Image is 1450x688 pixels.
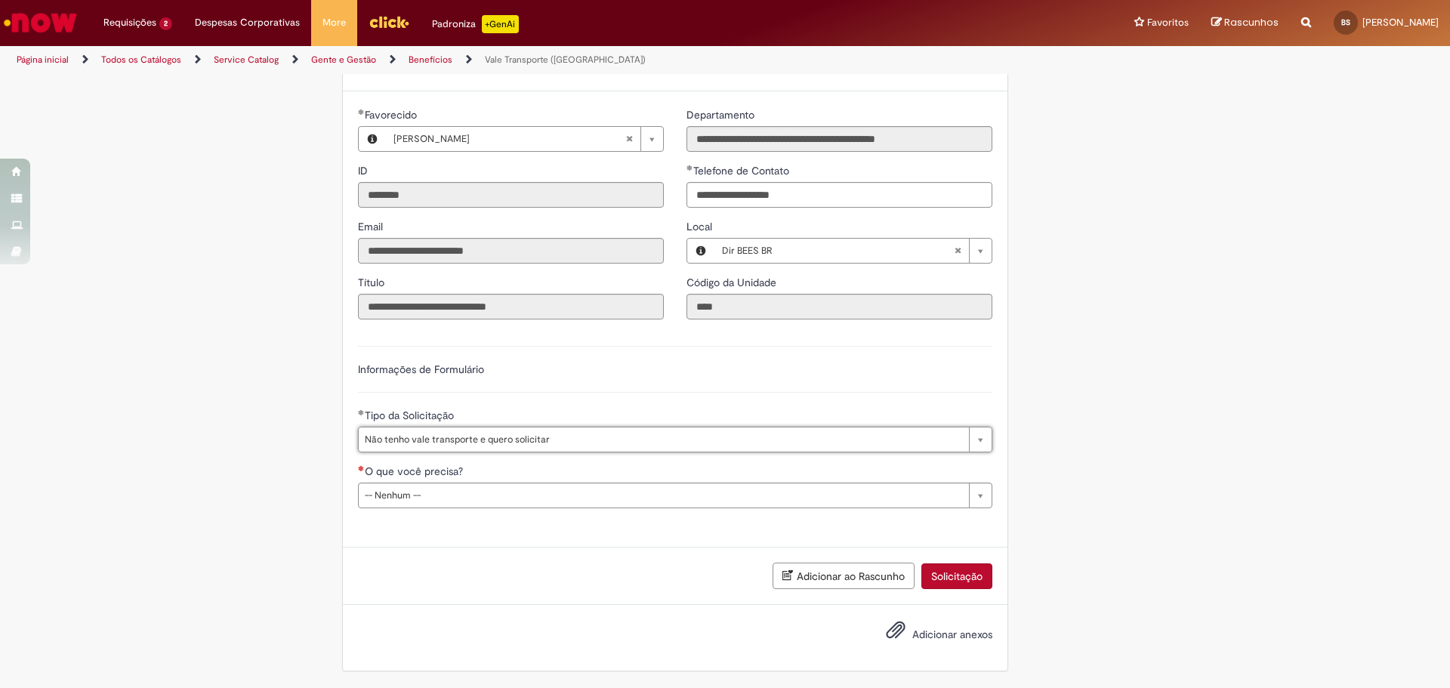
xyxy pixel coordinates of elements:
[686,182,992,208] input: Telefone de Contato
[358,409,365,415] span: Obrigatório Preenchido
[432,15,519,33] div: Padroniza
[365,108,420,122] span: Necessários - Favorecido
[358,182,664,208] input: ID
[358,275,387,290] label: Somente leitura - Título
[687,239,714,263] button: Local, Visualizar este registro Dir BEES BR
[365,464,466,478] span: O que você precisa?
[103,15,156,30] span: Requisições
[714,239,992,263] a: Dir BEES BRLimpar campo Local
[365,409,457,422] span: Tipo da Solicitação
[686,275,779,290] label: Somente leitura - Código da Unidade
[485,54,646,66] a: Vale Transporte ([GEOGRAPHIC_DATA])
[358,276,387,289] span: Somente leitura - Título
[101,54,181,66] a: Todos os Catálogos
[358,109,365,115] span: Obrigatório Preenchido
[722,239,954,263] span: Dir BEES BR
[17,54,69,66] a: Página inicial
[159,17,172,30] span: 2
[214,54,279,66] a: Service Catalog
[359,127,386,151] button: Favorecido, Visualizar este registro Bruno Carvalho Da Silva
[482,15,519,33] p: +GenAi
[1224,15,1279,29] span: Rascunhos
[322,15,346,30] span: More
[358,163,371,178] label: Somente leitura - ID
[369,11,409,33] img: click_logo_yellow_360x200.png
[686,165,693,171] span: Obrigatório Preenchido
[358,220,386,233] span: Somente leitura - Email
[686,220,715,233] span: Local
[882,616,909,651] button: Adicionar anexos
[409,54,452,66] a: Benefícios
[11,46,955,74] ul: Trilhas de página
[386,127,663,151] a: [PERSON_NAME]Limpar campo Favorecido
[686,294,992,319] input: Código da Unidade
[358,363,484,376] label: Informações de Formulário
[195,15,300,30] span: Despesas Corporativas
[358,238,664,264] input: Email
[1341,17,1350,27] span: BS
[686,126,992,152] input: Departamento
[921,563,992,589] button: Solicitação
[686,107,757,122] label: Somente leitura - Departamento
[358,294,664,319] input: Título
[311,54,376,66] a: Gente e Gestão
[773,563,915,589] button: Adicionar ao Rascunho
[693,164,792,177] span: Telefone de Contato
[358,219,386,234] label: Somente leitura - Email
[365,427,961,452] span: Não tenho vale transporte e quero solicitar
[686,108,757,122] span: Somente leitura - Departamento
[618,127,640,151] abbr: Limpar campo Favorecido
[1362,16,1439,29] span: [PERSON_NAME]
[1147,15,1189,30] span: Favoritos
[393,127,625,151] span: [PERSON_NAME]
[912,628,992,641] span: Adicionar anexos
[358,465,365,471] span: Necessários
[2,8,79,38] img: ServiceNow
[946,239,969,263] abbr: Limpar campo Local
[365,483,961,508] span: -- Nenhum --
[686,276,779,289] span: Somente leitura - Código da Unidade
[1211,16,1279,30] a: Rascunhos
[358,164,371,177] span: Somente leitura - ID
